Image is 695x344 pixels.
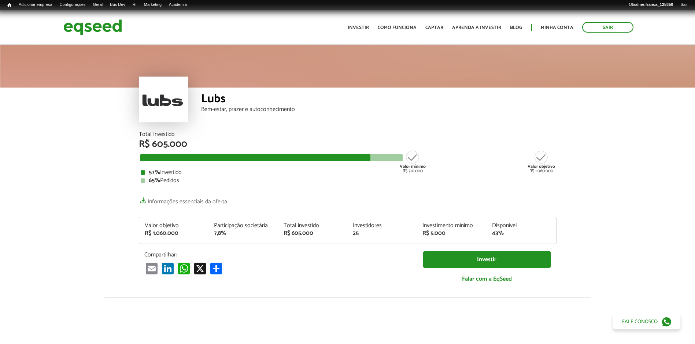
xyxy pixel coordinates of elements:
[613,314,680,329] a: Fale conosco
[139,195,227,205] a: Informações essenciais da oferta
[423,251,551,268] a: Investir
[353,230,411,236] div: 25
[201,93,557,107] div: Lubs
[160,262,175,274] a: LinkedIn
[15,2,56,8] a: Adicionar empresa
[423,271,551,286] a: Falar com a EqSeed
[528,150,555,173] div: R$ 1.060.000
[635,2,673,7] strong: aline.franca_125350
[193,262,207,274] a: X
[149,167,160,177] strong: 57%
[378,25,417,30] a: Como funciona
[106,2,129,8] a: Bus Dev
[63,18,122,37] img: EqSeed
[141,178,555,184] div: Pedidos
[4,2,15,9] a: Início
[139,132,557,137] div: Total Investido
[144,251,412,258] p: Compartilhar:
[348,25,369,30] a: Investir
[400,163,426,170] strong: Valor mínimo
[139,140,557,149] div: R$ 605.000
[422,223,481,229] div: Investimento mínimo
[89,2,106,8] a: Geral
[510,25,522,30] a: Blog
[677,2,691,8] a: Sair
[492,223,551,229] div: Disponível
[425,25,443,30] a: Captar
[165,2,191,8] a: Academia
[284,230,342,236] div: R$ 605.000
[141,170,555,175] div: Investido
[541,25,573,30] a: Minha conta
[625,2,677,8] a: Oláaline.franca_125350
[582,22,633,33] a: Sair
[140,2,165,8] a: Marketing
[145,230,203,236] div: R$ 1.060.000
[214,223,273,229] div: Participação societária
[177,262,191,274] a: WhatsApp
[353,223,411,229] div: Investidores
[399,150,426,173] div: R$ 710.000
[452,25,501,30] a: Aprenda a investir
[129,2,140,8] a: RI
[214,230,273,236] div: 7,8%
[201,107,557,112] div: Bem-estar, prazer e autoconhecimento
[528,163,555,170] strong: Valor objetivo
[7,3,11,8] span: Início
[209,262,223,274] a: Compartilhar
[56,2,89,8] a: Configurações
[492,230,551,236] div: 43%
[422,230,481,236] div: R$ 5.000
[144,262,159,274] a: Email
[145,223,203,229] div: Valor objetivo
[149,175,160,185] strong: 65%
[284,223,342,229] div: Total investido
